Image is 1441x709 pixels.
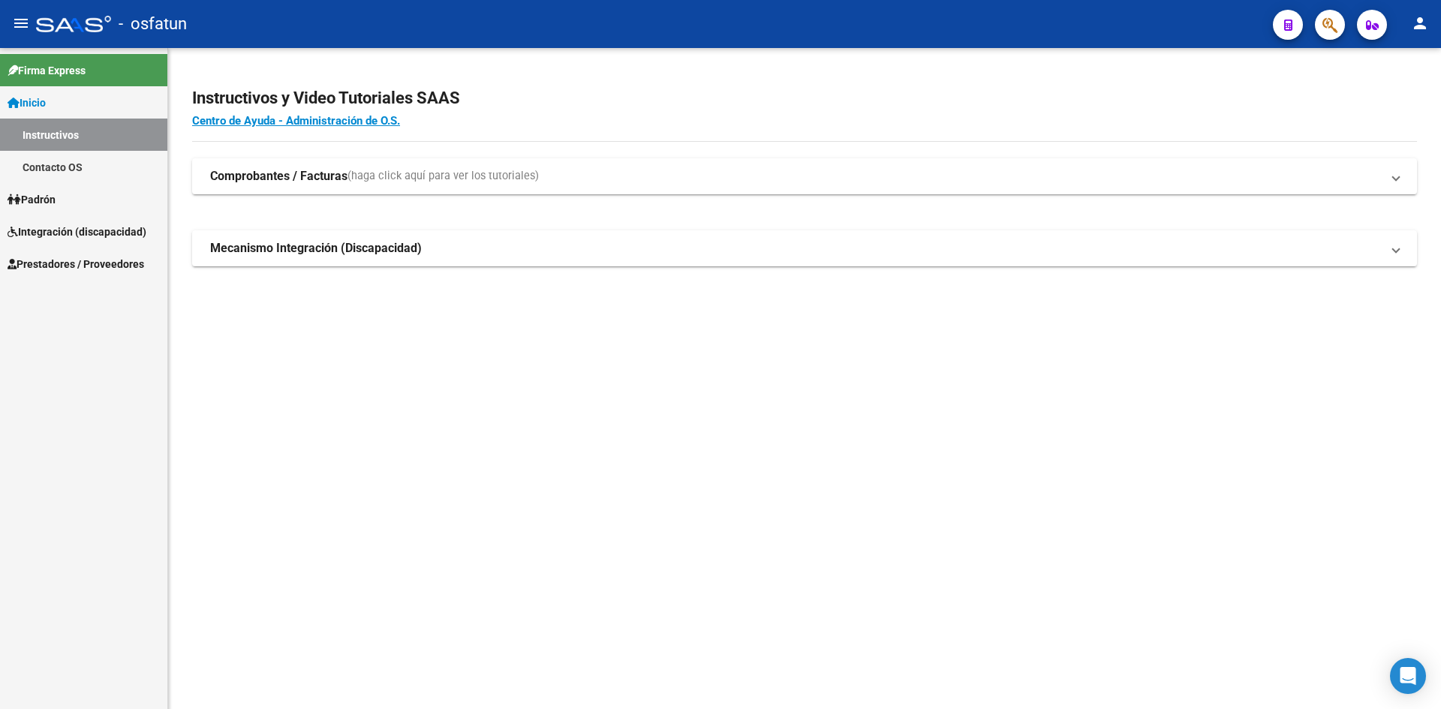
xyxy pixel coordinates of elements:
[12,14,30,32] mat-icon: menu
[192,158,1417,194] mat-expansion-panel-header: Comprobantes / Facturas(haga click aquí para ver los tutoriales)
[347,168,539,185] span: (haga click aquí para ver los tutoriales)
[192,114,400,128] a: Centro de Ayuda - Administración de O.S.
[8,191,56,208] span: Padrón
[8,95,46,111] span: Inicio
[192,84,1417,113] h2: Instructivos y Video Tutoriales SAAS
[192,230,1417,266] mat-expansion-panel-header: Mecanismo Integración (Discapacidad)
[8,224,146,240] span: Integración (discapacidad)
[8,256,144,272] span: Prestadores / Proveedores
[1390,658,1426,694] div: Open Intercom Messenger
[210,168,347,185] strong: Comprobantes / Facturas
[1411,14,1429,32] mat-icon: person
[210,240,422,257] strong: Mecanismo Integración (Discapacidad)
[119,8,187,41] span: - osfatun
[8,62,86,79] span: Firma Express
